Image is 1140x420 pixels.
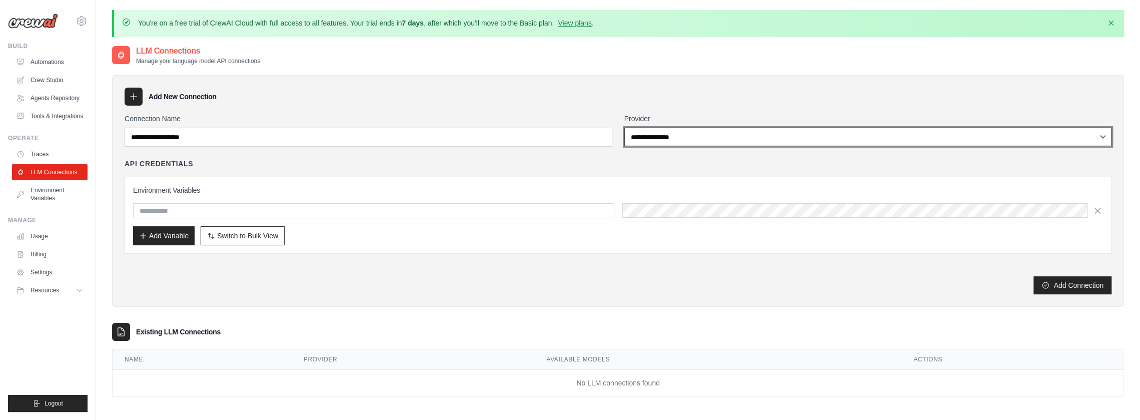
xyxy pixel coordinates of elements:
[8,216,88,224] div: Manage
[136,45,260,57] h2: LLM Connections
[12,246,88,262] a: Billing
[138,18,594,28] p: You're on a free trial of CrewAI Cloud with full access to all features. Your trial ends in , aft...
[8,42,88,50] div: Build
[201,226,285,245] button: Switch to Bulk View
[217,231,278,241] span: Switch to Bulk View
[12,228,88,244] a: Usage
[8,395,88,412] button: Logout
[113,349,292,370] th: Name
[12,108,88,124] a: Tools & Integrations
[624,114,1112,124] label: Provider
[292,349,535,370] th: Provider
[12,146,88,162] a: Traces
[12,72,88,88] a: Crew Studio
[45,399,63,407] span: Logout
[901,349,1123,370] th: Actions
[1033,276,1111,294] button: Add Connection
[113,370,1123,396] td: No LLM connections found
[125,114,612,124] label: Connection Name
[12,164,88,180] a: LLM Connections
[534,349,901,370] th: Available Models
[8,134,88,142] div: Operate
[8,14,58,29] img: Logo
[133,226,195,245] button: Add Variable
[136,57,260,65] p: Manage your language model API connections
[149,92,217,102] h3: Add New Connection
[136,327,221,337] h3: Existing LLM Connections
[12,90,88,106] a: Agents Repository
[558,19,591,27] a: View plans
[12,264,88,280] a: Settings
[133,185,1103,195] h3: Environment Variables
[31,286,59,294] span: Resources
[402,19,424,27] strong: 7 days
[125,159,193,169] h4: API Credentials
[12,182,88,206] a: Environment Variables
[12,282,88,298] button: Resources
[12,54,88,70] a: Automations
